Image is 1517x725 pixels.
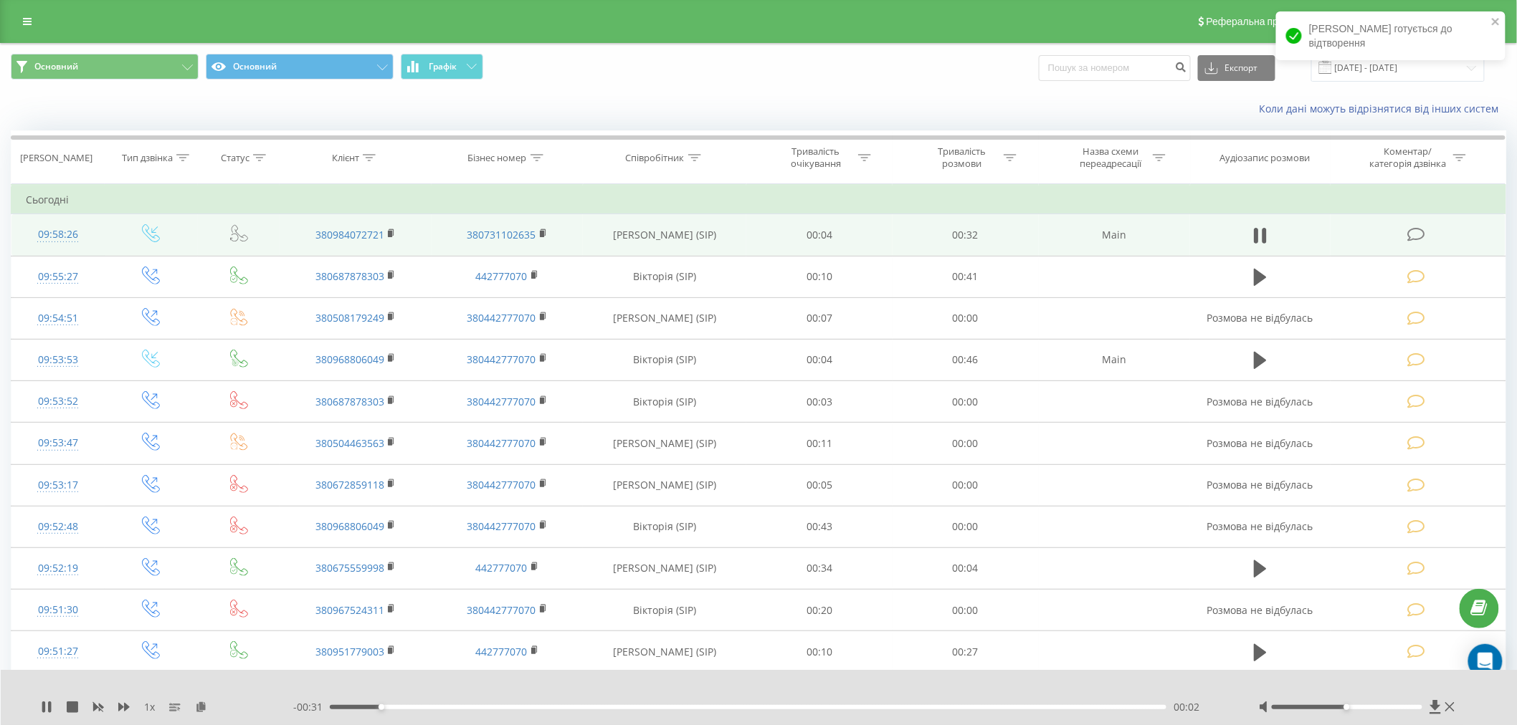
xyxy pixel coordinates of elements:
td: 00:04 [893,547,1039,589]
td: 00:03 [746,381,893,423]
td: 00:05 [746,464,893,506]
td: 00:00 [893,423,1039,464]
td: 00:10 [746,631,893,673]
div: 09:52:48 [26,513,90,541]
td: [PERSON_NAME] (SIP) [583,464,746,506]
div: Тип дзвінка [122,152,173,164]
td: 00:00 [893,590,1039,631]
div: 09:53:47 [26,429,90,457]
a: 380442777070 [467,395,536,408]
span: Розмова не відбулась [1207,519,1313,533]
td: Сьогодні [11,186,1506,214]
span: Реферальна програма [1207,16,1312,27]
td: 00:32 [893,214,1039,256]
div: 09:51:30 [26,596,90,624]
td: 00:27 [893,631,1039,673]
td: Main [1039,339,1191,380]
div: [PERSON_NAME] готується до відтворення [1276,11,1506,60]
td: 00:00 [893,464,1039,506]
div: [PERSON_NAME] [20,152,92,164]
div: 09:58:26 [26,221,90,249]
td: 00:34 [746,547,893,589]
a: 380508179249 [315,311,384,325]
span: Розмова не відбулась [1207,395,1313,408]
a: 380442777070 [467,311,536,325]
div: Тривалість очікування [778,145,855,170]
span: Розмова не відбулась [1207,478,1313,491]
td: 00:11 [746,423,893,464]
td: 00:43 [746,506,893,547]
span: Розмова не відбулась [1207,603,1313,617]
div: 09:55:27 [26,263,90,291]
a: 380672859118 [315,478,384,491]
td: Вікторія (SIP) [583,256,746,297]
div: Accessibility label [1344,704,1350,710]
a: 380442777070 [467,352,536,366]
div: Назва схеми переадресації [1073,145,1149,170]
td: [PERSON_NAME] (SIP) [583,547,746,589]
span: 00:02 [1174,700,1199,714]
div: Бізнес номер [468,152,527,164]
div: Клієнт [332,152,359,164]
a: 380442777070 [467,519,536,533]
span: Розмова не відбулась [1207,311,1313,325]
button: Експорт [1198,55,1275,81]
td: 00:46 [893,339,1039,380]
div: 09:53:53 [26,346,90,374]
td: [PERSON_NAME] (SIP) [583,631,746,673]
a: 380984072721 [315,228,384,241]
td: 00:00 [893,381,1039,423]
span: Розмова не відбулась [1207,436,1313,450]
a: 442777070 [476,561,528,575]
div: Тривалість розмови [923,145,1000,170]
td: 00:41 [893,256,1039,297]
td: Main [1039,214,1191,256]
td: [PERSON_NAME] (SIP) [583,297,746,339]
span: Основний [34,61,78,72]
td: Вікторія (SIP) [583,590,746,631]
a: 380967524311 [315,603,384,617]
div: 09:53:17 [26,471,90,499]
td: 00:04 [746,339,893,380]
td: [PERSON_NAME] (SIP) [583,214,746,256]
a: 380442777070 [467,603,536,617]
td: 00:00 [893,297,1039,339]
input: Пошук за номером [1039,55,1191,81]
a: 380442777070 [467,478,536,491]
a: 442777070 [476,645,528,658]
td: [PERSON_NAME] (SIP) [583,423,746,464]
div: Коментар/категорія дзвінка [1366,145,1450,170]
td: Вікторія (SIP) [583,339,746,380]
div: 09:51:27 [26,638,90,666]
a: Коли дані можуть відрізнятися вiд інших систем [1260,102,1506,115]
a: 380731102635 [467,228,536,241]
a: 380687878303 [315,269,384,283]
div: Статус [221,152,249,164]
button: close [1491,16,1501,29]
a: 380675559998 [315,561,384,575]
td: Вікторія (SIP) [583,381,746,423]
button: Графік [401,54,483,80]
a: 380951779003 [315,645,384,658]
div: 09:52:19 [26,554,90,582]
div: 09:54:51 [26,304,90,332]
a: 380968806049 [315,519,384,533]
td: 00:00 [893,506,1039,547]
td: 00:07 [746,297,893,339]
a: 380442777070 [467,436,536,450]
span: - 00:31 [293,700,330,714]
div: Аудіозапис розмови [1220,152,1311,164]
td: 00:20 [746,590,893,631]
div: Співробітник [626,152,685,164]
td: 00:04 [746,214,893,256]
div: 09:53:52 [26,388,90,416]
button: Основний [206,54,394,80]
a: 442777070 [476,269,528,283]
td: Вікторія (SIP) [583,506,746,547]
button: Основний [11,54,199,80]
td: 00:10 [746,256,893,297]
a: 380504463563 [315,436,384,450]
div: Accessibility label [379,704,384,710]
span: 1 x [144,700,155,714]
a: 380687878303 [315,395,384,408]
